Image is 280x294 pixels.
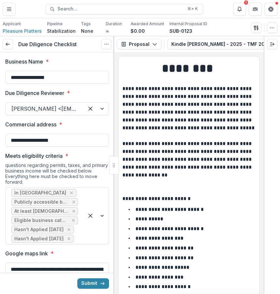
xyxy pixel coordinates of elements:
[57,6,183,12] span: Search...
[5,58,43,65] p: Business Name
[169,28,192,34] p: SUB-0123
[106,21,122,27] p: Duration
[267,39,277,49] button: Expand right
[106,28,109,34] p: ∞
[101,39,112,49] button: Options
[14,209,69,214] span: At least [DEMOGRAPHIC_DATA]
[66,235,72,242] div: Remove Hasn't Applied in 24 Months
[5,249,48,257] p: Google maps link
[68,190,75,196] div: Remove In Philadelphia
[3,28,42,34] a: Pleasure Platters
[169,21,207,27] p: Internal Proposal ID
[14,236,64,242] span: Hasn't Applied [DATE]
[14,218,69,223] span: Eligible business category
[70,217,76,224] div: Remove Eligible business category
[81,21,91,27] p: Tags
[14,199,69,205] span: Publicly accessible business
[3,3,16,16] button: Toggle Menu
[85,211,96,221] div: Clear selected options
[244,0,248,5] div: 1
[77,278,109,289] button: Submit
[14,190,66,196] span: In [GEOGRAPHIC_DATA]
[5,162,109,187] div: questions regarding permits, taxes, and primary business income will be checked below. Everything...
[14,227,64,232] span: Hasn't Applied [DATE]
[264,3,277,16] button: Get Help
[131,21,164,27] p: Awarded Amount
[45,4,203,14] button: Search...
[85,103,96,114] div: Clear selected options
[71,199,77,205] div: Remove Publicly accessible business
[18,41,77,47] h3: Due Diligence Checklist
[66,226,72,233] div: Remove Hasn't Applied in 12 Months
[5,152,63,160] p: Meets eligibility criteria
[131,28,145,34] p: $0.00
[5,89,64,97] p: Due Diligence Reviewer
[71,208,76,214] div: Remove At least 2 years old
[186,5,199,12] div: ⌘ + K
[81,28,93,34] p: None
[117,39,162,49] button: Proposal
[5,120,56,128] p: Commercial address
[249,3,262,16] button: Partners
[47,21,63,27] p: Pipeline
[47,28,76,34] p: Stabilization
[3,21,21,27] p: Applicant
[233,3,246,16] button: Notifications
